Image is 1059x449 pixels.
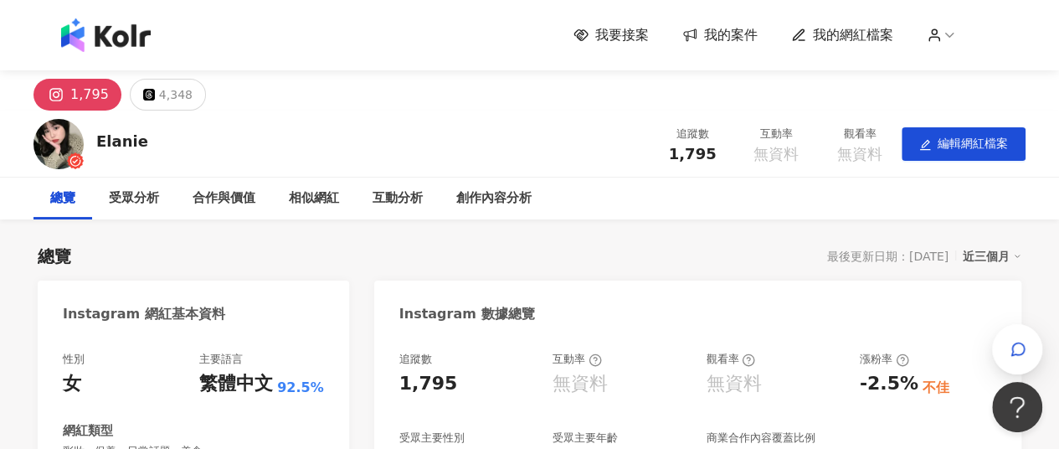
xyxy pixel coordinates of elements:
div: 互動分析 [373,188,423,209]
span: 無資料 [753,146,799,163]
div: 網紅類型 [63,422,113,440]
div: 女 [63,371,81,397]
div: 性別 [63,352,85,367]
div: 繁體中文 [199,371,273,397]
span: 編輯網紅檔案 [938,137,1008,150]
div: 不佳 [923,379,949,397]
div: 無資料 [706,371,761,397]
span: 無資料 [837,146,882,163]
a: 我的網紅檔案 [791,26,893,44]
div: 無資料 [553,371,608,397]
div: -2.5% [860,371,918,397]
button: 4,348 [130,79,206,111]
div: 觀看率 [828,126,892,142]
div: 1,795 [399,371,458,397]
div: 受眾分析 [109,188,159,209]
div: 互動率 [744,126,808,142]
div: 合作與價值 [193,188,255,209]
div: 4,348 [159,83,193,106]
span: 我要接案 [595,26,649,44]
div: 最後更新日期：[DATE] [827,250,948,263]
div: Instagram 網紅基本資料 [63,305,225,323]
div: 互動率 [553,352,602,367]
div: 商業合作內容覆蓋比例 [706,431,815,446]
div: 追蹤數 [661,126,724,142]
div: 主要語言 [199,352,243,367]
span: 我的網紅檔案 [813,26,893,44]
div: 近三個月 [963,245,1021,267]
span: 我的案件 [704,26,758,44]
span: edit [919,139,931,151]
div: 總覽 [50,188,75,209]
a: 我的案件 [682,26,758,44]
div: 創作內容分析 [456,188,532,209]
div: 觀看率 [706,352,755,367]
div: Instagram 數據總覽 [399,305,535,323]
div: 受眾主要年齡 [553,431,618,446]
div: 1,795 [70,83,109,106]
a: 我要接案 [573,26,649,44]
div: 漲粉率 [860,352,909,367]
div: 受眾主要性別 [399,431,465,446]
img: KOL Avatar [33,119,84,169]
div: 相似網紅 [289,188,339,209]
span: 92.5% [277,379,324,397]
button: edit編輯網紅檔案 [902,127,1026,161]
div: Elanie [96,131,148,152]
span: 1,795 [669,145,717,163]
button: 1,795 [33,79,121,111]
img: logo [61,18,151,52]
div: 總覽 [38,245,71,268]
div: 追蹤數 [399,352,432,367]
iframe: Help Scout Beacon - Open [992,382,1042,432]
